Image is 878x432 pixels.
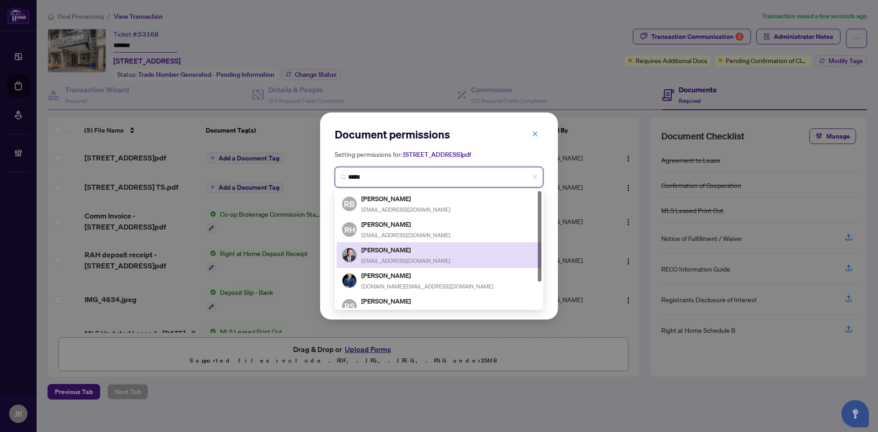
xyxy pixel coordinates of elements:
[341,174,346,180] img: search_icon
[343,274,356,288] img: Profile Icon
[361,232,450,239] span: [EMAIL_ADDRESS][DOMAIN_NAME]
[343,248,356,262] img: Profile Icon
[335,149,543,160] h5: Setting permissions for:
[344,223,355,235] span: RH
[532,131,538,137] span: close
[361,270,493,281] h5: [PERSON_NAME]
[361,219,450,229] h5: [PERSON_NAME]
[532,174,538,180] span: close
[361,193,450,204] h5: [PERSON_NAME]
[841,400,869,427] button: Open asap
[403,150,471,159] span: [STREET_ADDRESS]pdf
[361,245,450,255] h5: [PERSON_NAME]
[344,197,355,210] span: RB
[361,283,493,290] span: [DOMAIN_NAME][EMAIL_ADDRESS][DOMAIN_NAME]
[361,257,450,264] span: [EMAIL_ADDRESS][DOMAIN_NAME]
[361,206,450,213] span: [EMAIL_ADDRESS][DOMAIN_NAME]
[344,300,355,313] span: RS
[361,296,450,306] h5: [PERSON_NAME]
[335,127,543,142] h2: Document permissions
